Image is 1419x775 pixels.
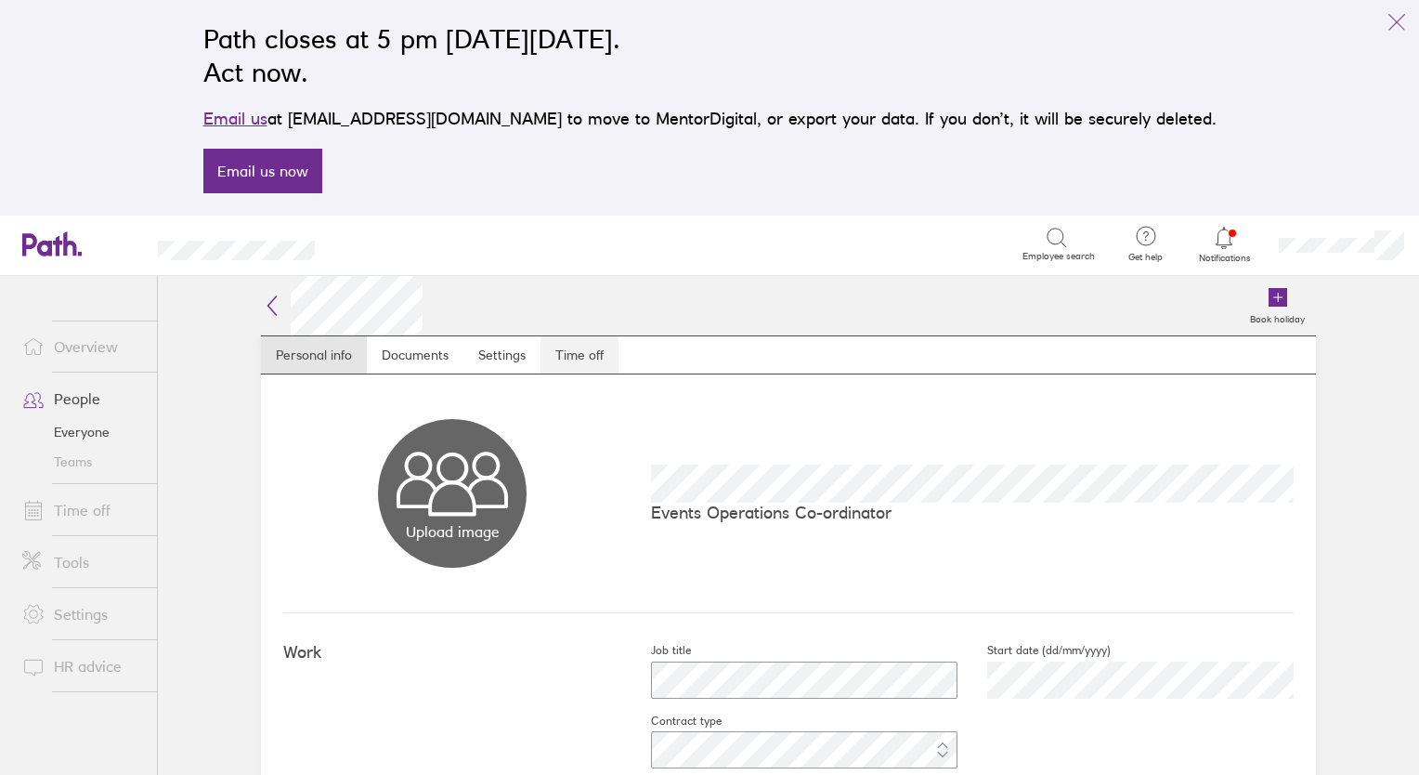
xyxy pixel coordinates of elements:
label: Book holiday [1239,309,1316,325]
div: Search [365,235,412,252]
a: Time off [7,492,157,529]
p: Events Operations Co-ordinator [651,503,1294,522]
a: Personal info [261,336,367,374]
a: Tools [7,544,157,581]
span: Notifications [1194,253,1255,264]
a: Everyone [7,417,157,447]
a: Book holiday [1239,276,1316,335]
a: Documents [367,336,463,374]
a: Settings [463,336,540,374]
a: Email us now [203,149,322,193]
span: Employee search [1022,251,1095,262]
h4: Work [283,643,621,663]
a: Settings [7,596,157,633]
p: at [EMAIL_ADDRESS][DOMAIN_NAME] to move to MentorDigital, or export your data. If you don’t, it w... [203,106,1217,132]
a: People [7,380,157,417]
h2: Path closes at 5 pm [DATE][DATE]. Act now. [203,22,1217,89]
label: Job title [621,643,691,658]
a: HR advice [7,648,157,685]
label: Contract type [621,714,722,729]
label: Start date (dd/mm/yyyy) [957,643,1111,658]
a: Overview [7,328,157,365]
a: Notifications [1194,225,1255,264]
a: Teams [7,447,157,477]
a: Email us [203,109,267,128]
span: Get help [1115,252,1176,263]
a: Time off [540,336,618,374]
